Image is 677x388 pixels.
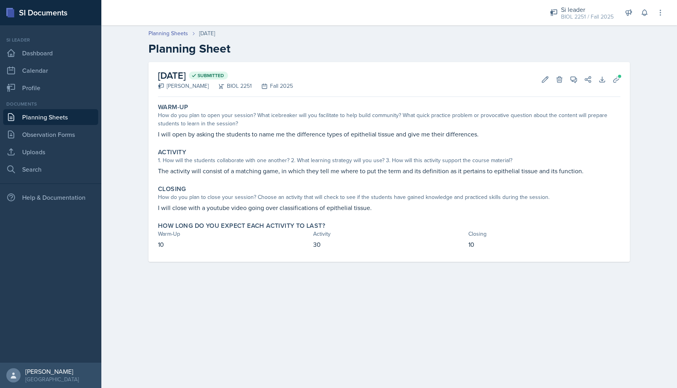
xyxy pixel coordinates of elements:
[158,156,620,165] div: 1. How will the students collaborate with one another? 2. What learning strategy will you use? 3....
[198,72,224,79] span: Submitted
[3,161,98,177] a: Search
[25,367,79,375] div: [PERSON_NAME]
[158,82,209,90] div: [PERSON_NAME]
[158,111,620,128] div: How do you plan to open your session? What icebreaker will you facilitate to help build community...
[158,185,186,193] label: Closing
[25,375,79,383] div: [GEOGRAPHIC_DATA]
[3,189,98,205] div: Help & Documentation
[158,68,293,83] h2: [DATE]
[148,42,630,56] h2: Planning Sheet
[158,166,620,176] p: The activity will consist of a matching game, in which they tell me where to put the term and its...
[3,127,98,142] a: Observation Forms
[158,240,310,249] p: 10
[313,230,465,238] div: Activity
[468,230,620,238] div: Closing
[158,222,325,230] label: How long do you expect each activity to last?
[313,240,465,249] p: 30
[3,45,98,61] a: Dashboard
[3,144,98,160] a: Uploads
[3,80,98,96] a: Profile
[468,240,620,249] p: 10
[158,203,620,212] p: I will close with a youtube video going over classifications of epithelial tissue.
[148,29,188,38] a: Planning Sheets
[158,103,188,111] label: Warm-Up
[158,148,186,156] label: Activity
[561,5,614,14] div: Si leader
[199,29,215,38] div: [DATE]
[158,129,620,139] p: I will open by asking the students to name me the difference types of epithelial tissue and give ...
[158,193,620,201] div: How do you plan to close your session? Choose an activity that will check to see if the students ...
[3,109,98,125] a: Planning Sheets
[3,36,98,44] div: Si leader
[3,62,98,78] a: Calendar
[252,82,293,90] div: Fall 2025
[3,100,98,108] div: Documents
[158,230,310,238] div: Warm-Up
[209,82,252,90] div: BIOL 2251
[561,13,614,21] div: BIOL 2251 / Fall 2025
